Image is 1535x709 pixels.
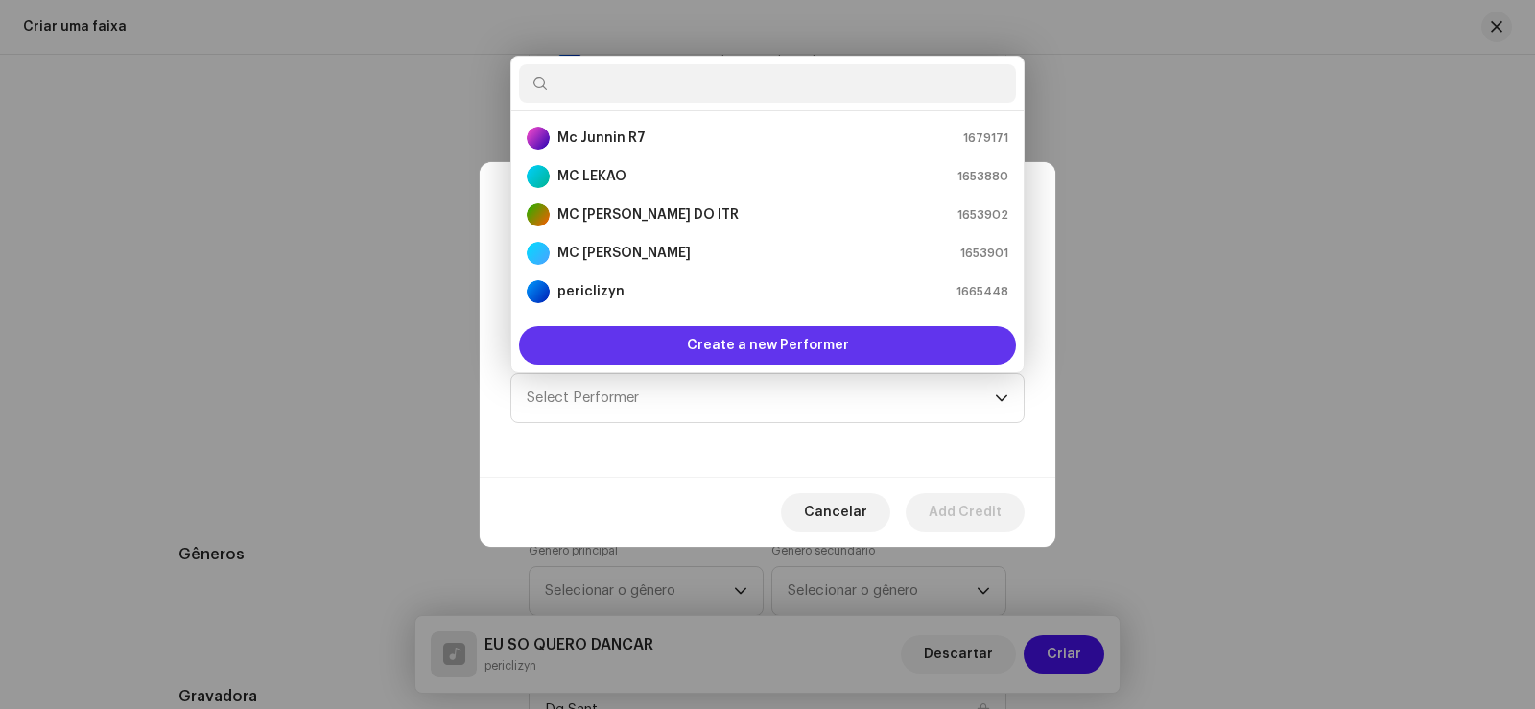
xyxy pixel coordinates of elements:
[527,374,995,422] span: Select Performer
[995,374,1008,422] div: dropdown trigger
[804,493,867,532] span: Cancelar
[957,167,1008,186] span: 1653880
[956,282,1008,301] span: 1665448
[519,157,1016,196] li: MC LEKAO
[963,129,1008,148] span: 1679171
[557,167,626,186] strong: MC LEKAO
[519,119,1016,157] li: Mc Junnin R7
[929,493,1002,532] span: Add Credit
[960,244,1008,263] span: 1653901
[781,493,890,532] button: Cancelar
[557,129,646,148] strong: Mc Junnin R7
[906,493,1025,532] button: Add Credit
[557,244,691,263] strong: MC [PERSON_NAME]
[527,390,639,405] span: Select Performer
[957,205,1008,225] span: 1653902
[557,205,739,225] strong: MC [PERSON_NAME] DO ITR
[519,234,1016,272] li: MC NITO
[687,326,849,365] span: Create a new Performer
[557,282,625,301] strong: periclizyn
[519,272,1016,311] li: periclizyn
[519,196,1016,234] li: MC NEGUIN DO ITR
